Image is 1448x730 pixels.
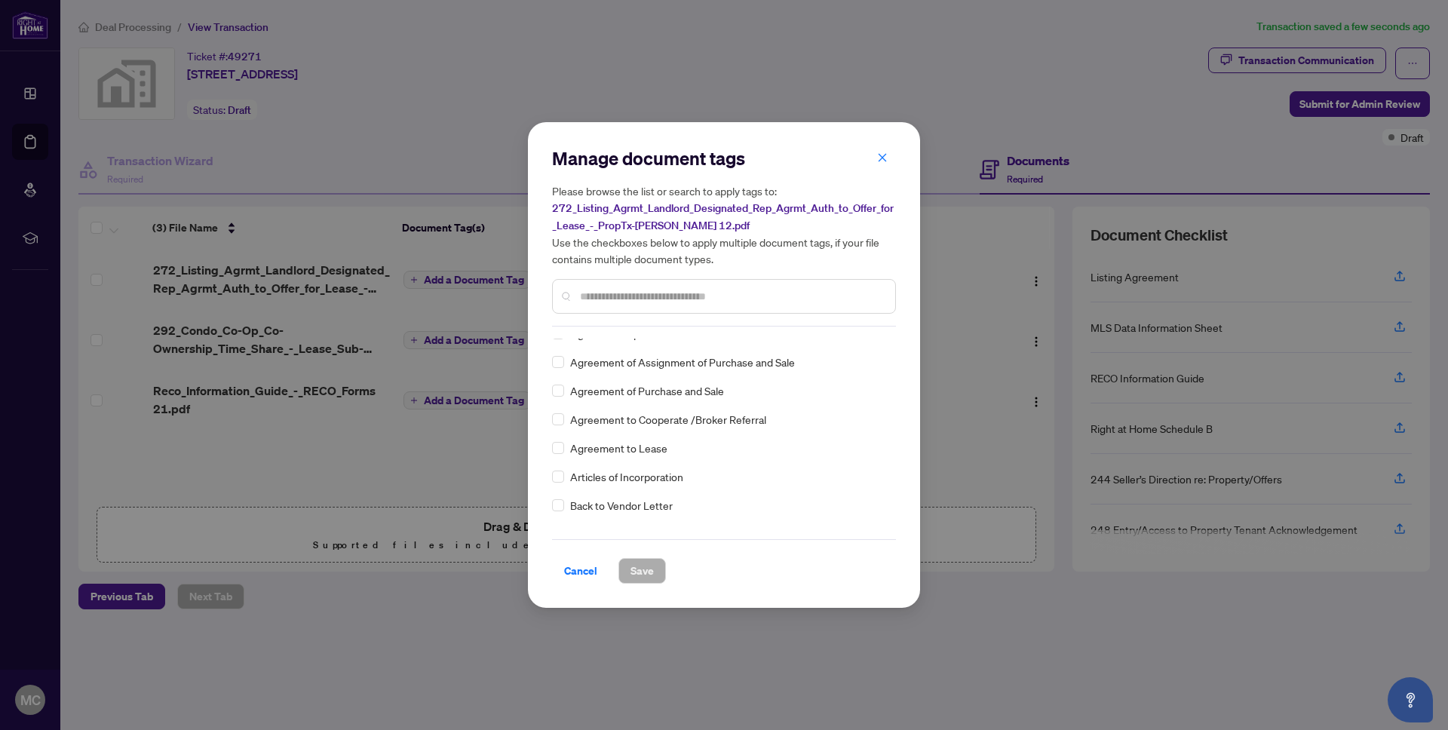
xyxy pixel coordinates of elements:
[618,558,666,584] button: Save
[570,354,795,370] span: Agreement of Assignment of Purchase and Sale
[570,411,766,428] span: Agreement to Cooperate /Broker Referral
[877,152,888,163] span: close
[552,146,896,170] h2: Manage document tags
[570,526,719,542] span: Belongs to Another Transaction
[1388,677,1433,722] button: Open asap
[570,497,673,514] span: Back to Vendor Letter
[552,182,896,267] h5: Please browse the list or search to apply tags to: Use the checkboxes below to apply multiple doc...
[570,440,667,456] span: Agreement to Lease
[570,382,724,399] span: Agreement of Purchase and Sale
[552,201,894,232] span: 272_Listing_Agrmt_Landlord_Designated_Rep_Agrmt_Auth_to_Offer_for_Lease_-_PropTx-[PERSON_NAME] 12...
[570,468,683,485] span: Articles of Incorporation
[564,559,597,583] span: Cancel
[552,558,609,584] button: Cancel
